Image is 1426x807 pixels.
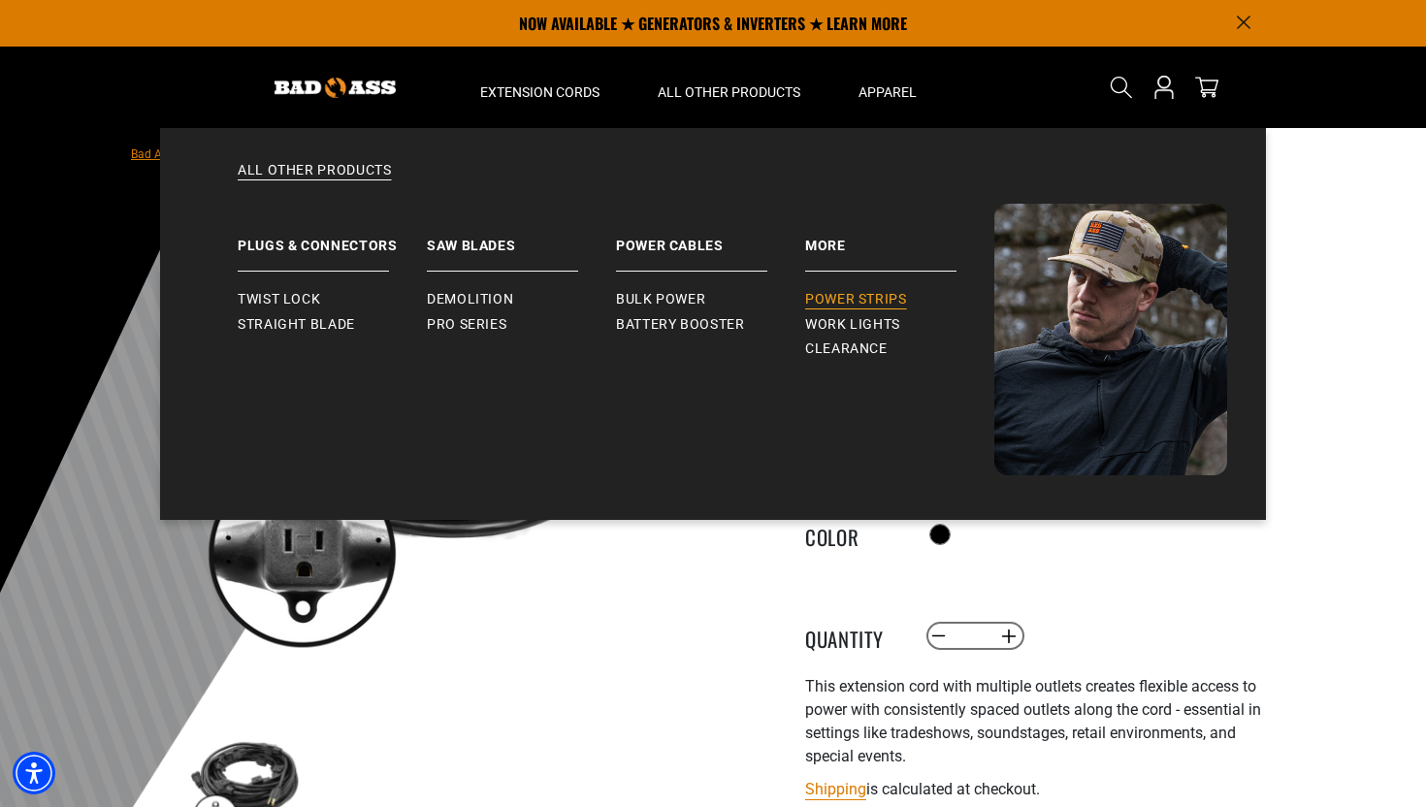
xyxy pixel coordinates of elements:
span: All Other Products [658,83,800,101]
img: Bad Ass Extension Cords [275,78,396,98]
a: Power Cables [616,204,805,272]
span: Bulk Power [616,291,705,308]
a: cart [1191,76,1222,99]
span: Demolition [427,291,513,308]
a: Work Lights [805,312,994,338]
span: Battery Booster [616,316,745,334]
span: Clearance [805,340,888,358]
a: Bad Ass Extension Cords [131,147,262,161]
summary: Extension Cords [451,47,629,128]
span: Twist Lock [238,291,320,308]
a: Plugs & Connectors [238,204,427,272]
a: Open this option [1149,47,1180,128]
a: Twist Lock [238,287,427,312]
div: Accessibility Menu [13,752,55,794]
a: All Other Products [199,161,1227,204]
span: Work Lights [805,316,900,334]
summary: All Other Products [629,47,829,128]
span: Apparel [859,83,917,101]
span: Extension Cords [480,83,600,101]
legend: Color [805,522,902,547]
a: Battery Booster [616,312,805,338]
label: Quantity [805,624,902,649]
nav: breadcrumbs [131,142,591,165]
a: Straight Blade [238,312,427,338]
a: Demolition [427,287,616,312]
a: Shipping [805,780,866,798]
summary: Search [1106,72,1137,103]
a: Saw Blades [427,204,616,272]
a: Clearance [805,337,994,362]
span: Straight Blade [238,316,355,334]
span: Power Strips [805,291,907,308]
a: Battery Booster More Power Strips [805,204,994,272]
a: Power Strips [805,287,994,312]
span: This extension cord with multiple outlets creates flexible access to power with consistently spac... [805,677,1261,765]
summary: Apparel [829,47,946,128]
span: Pro Series [427,316,506,334]
a: Bulk Power [616,287,805,312]
img: Bad Ass Extension Cords [994,204,1227,475]
a: Pro Series [427,312,616,338]
div: is calculated at checkout. [805,776,1280,802]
